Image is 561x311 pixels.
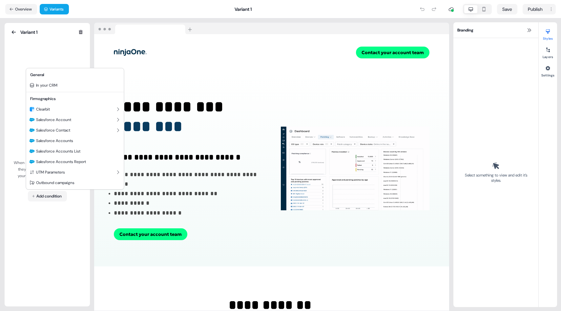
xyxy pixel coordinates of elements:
span: Salesforce Accounts [36,138,73,143]
span: Salesforce Accounts Report [36,159,86,164]
span: Clearbit [36,107,50,112]
div: General [28,70,123,80]
span: Salesforce Contact [36,128,70,133]
span: Salesforce Account [36,117,71,122]
div: Firmographics [28,93,123,104]
span: Salesforce Accounts List [36,149,80,154]
span: In your CRM [36,83,57,88]
div: Add condition [26,68,124,190]
span: Outbound campaigns [36,180,74,185]
span: UTM Parameters [36,170,65,175]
